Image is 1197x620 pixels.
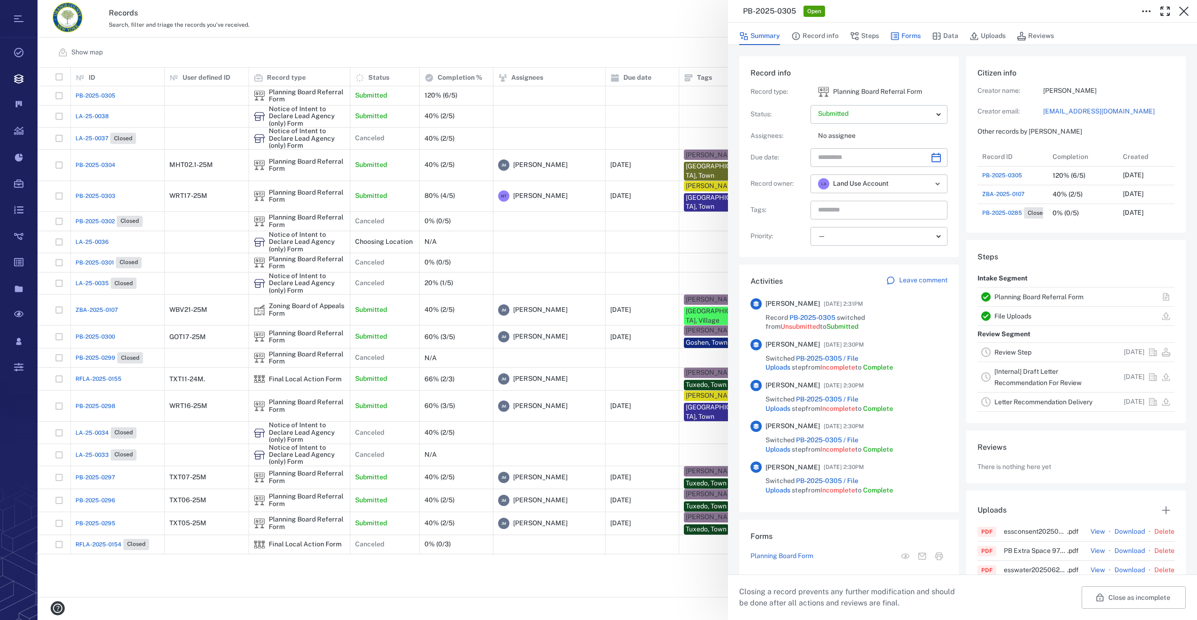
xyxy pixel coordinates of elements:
div: 40% (2/5) [1053,191,1083,198]
div: PDF [981,528,992,536]
h6: Uploads [977,505,1007,516]
span: Land Use Account [833,179,889,189]
div: StepsIntake SegmentPlanning Board Referral FormFile UploadsReview SegmentReview Step[DATE][Intern... [966,240,1186,431]
a: [Internal] Draft Letter Recommendation For Review [994,368,1082,386]
span: Switched step from to [765,354,947,372]
h3: PB-2025-0305 [743,6,796,17]
div: Citizen infoCreator name:[PERSON_NAME]Creator email:[EMAIL_ADDRESS][DOMAIN_NAME]Other records by ... [966,56,1186,240]
a: PB-2025-0305 / File Uploads [765,395,858,412]
span: [DATE] 2:30PM [824,339,864,350]
a: PB-2025-0305 [982,171,1022,180]
div: Record infoRecord type:icon Planning Board Referral FormPlanning Board Referral FormStatus:Assign... [739,56,959,265]
p: [DATE] [1123,208,1144,218]
span: ZBA-2025-0107 [982,190,1024,198]
button: Delete [1154,527,1174,537]
span: Incomplete [820,405,855,412]
div: Created [1123,144,1148,170]
span: [PERSON_NAME] [765,381,820,390]
p: Leave comment [899,276,947,285]
span: Complete [863,363,893,371]
span: PB-2025-0305 / File Uploads [765,477,858,494]
span: Complete [863,405,893,412]
span: [PERSON_NAME] [765,299,820,309]
span: PB-2025-0285 [982,209,1022,217]
p: Planning Board Referral Form [833,87,922,97]
button: Reviews [1017,27,1054,45]
span: PB-2025-0305 [789,314,835,321]
p: [DATE] [1123,171,1144,180]
h6: Reviews [977,442,1174,453]
a: PB-2025-0305 / File Uploads [765,355,858,371]
p: [DATE] [1124,372,1144,382]
span: Help [21,7,40,15]
div: ActivitiesLeave comment[PERSON_NAME][DATE] 2:31PMRecord PB-2025-0305 switched fromUnsubmittedtoSu... [739,265,959,520]
a: Planning Board Form [750,552,813,561]
p: · [1107,545,1113,557]
div: Record ID [982,144,1013,170]
span: Unsubmitted [780,323,820,330]
p: Review Segment [977,326,1030,343]
p: [DATE] [1124,397,1144,407]
span: . pdf [1067,567,1091,573]
button: Delete [1154,546,1174,556]
button: Record info [791,27,839,45]
p: [DATE] [1123,189,1144,199]
a: File Uploads [994,312,1031,320]
p: [DATE] [1124,348,1144,357]
p: Closing a record prevents any further modification and should be done after all actions and revie... [739,586,962,609]
span: essconsent20250625_13390828 [1004,528,1091,535]
div: 120% (6/5) [1053,172,1085,179]
span: [DATE] 2:30PM [824,421,864,432]
img: icon Planning Board Referral Form [818,86,829,98]
h6: Record info [750,68,947,79]
a: Download [1114,546,1145,556]
p: Record type : [750,87,807,97]
span: [DATE] 2:30PM [824,380,864,391]
p: There is nothing here yet [977,462,1051,472]
p: Priority : [750,232,807,241]
button: View [1091,566,1105,575]
span: Complete [863,446,893,453]
div: Created [1118,147,1189,166]
a: [EMAIL_ADDRESS][DOMAIN_NAME] [1043,107,1174,116]
div: L A [818,178,829,189]
span: Switched step from to [765,476,947,495]
a: Letter Recommendation Delivery [994,398,1092,406]
span: Switched step from to [765,436,947,454]
p: Creator name: [977,86,1043,96]
button: View [1091,546,1105,556]
p: · [1147,526,1152,537]
button: Close as incomplete [1082,586,1186,609]
button: Forms [890,27,921,45]
p: Status : [750,110,807,119]
button: Steps [850,27,879,45]
div: — [818,231,932,242]
button: View form in the step [897,548,914,565]
span: PB-2025-0305 / File Uploads [765,436,858,453]
span: Incomplete [820,446,855,453]
button: Choose date [927,148,946,167]
a: PB-2025-0285Closed [982,207,1050,219]
a: Planning Board Referral Form [994,293,1083,301]
span: esswater20250625_12581414-1 [1004,567,1091,573]
h6: Forms [750,531,947,542]
div: Completion [1053,144,1088,170]
div: PDF [981,547,992,555]
span: [PERSON_NAME] [765,422,820,431]
span: Submitted [826,323,858,330]
span: . pdf [1067,547,1091,554]
p: Intake Segment [977,270,1028,287]
p: No assignee [818,131,947,141]
button: Mail form [914,548,931,565]
p: [PERSON_NAME] [1043,86,1174,96]
div: Planning Board Referral Form [818,86,829,98]
p: Due date : [750,153,807,162]
span: Closed [1026,209,1048,217]
button: Summary [739,27,780,45]
button: Print form [931,548,947,565]
a: Review Step [994,348,1031,356]
p: · [1107,526,1113,537]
